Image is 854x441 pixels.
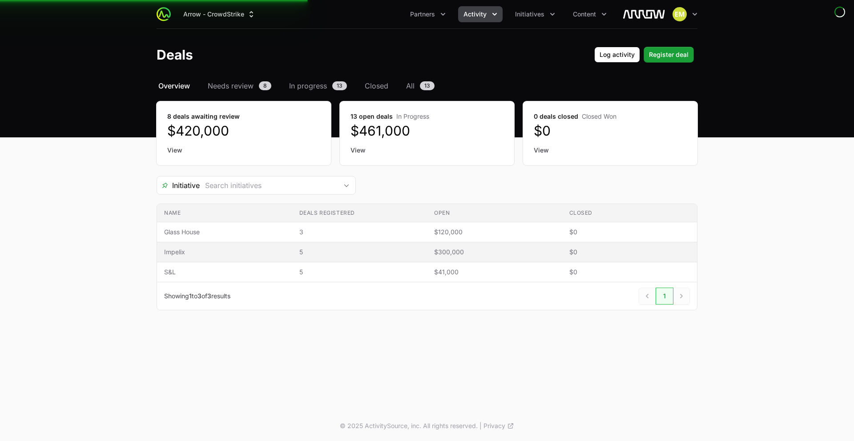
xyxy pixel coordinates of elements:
[573,10,596,19] span: Content
[299,228,420,237] span: 3
[208,80,254,91] span: Needs review
[157,80,192,91] a: Overview
[427,204,562,222] th: Open
[673,7,687,21] img: Eric Mingus
[167,146,320,155] a: View
[292,204,427,222] th: Deals registered
[569,268,690,277] span: $0
[649,49,689,60] span: Register deal
[178,6,261,22] button: Arrow - CrowdStrike
[594,47,694,63] div: Primary actions
[207,292,211,300] span: 3
[289,80,327,91] span: In progress
[396,112,429,120] span: In Progress
[594,47,640,63] button: Log activity
[534,112,687,121] dt: 0 deals closed
[534,146,687,155] a: View
[178,6,261,22] div: Supplier switch menu
[569,248,690,257] span: $0
[656,288,673,305] a: 1
[332,81,347,90] span: 13
[458,6,503,22] div: Activity menu
[157,47,193,63] h1: Deals
[338,176,355,194] div: Open
[164,268,285,277] span: S&L
[350,123,504,139] dd: $461,000
[434,248,555,257] span: $300,000
[350,146,504,155] a: View
[340,421,478,430] p: © 2025 ActivitySource, inc. All rights reserved.
[582,112,616,120] span: Closed Won
[434,268,555,277] span: $41,000
[434,228,555,237] span: $120,000
[197,292,201,300] span: 3
[515,10,544,19] span: Initiatives
[569,228,690,237] span: $0
[458,6,503,22] button: Activity
[404,80,436,91] a: All13
[287,80,349,91] a: In progress13
[600,49,635,60] span: Log activity
[157,176,697,310] section: Deals Filters
[483,421,514,430] a: Privacy
[200,176,338,194] input: Search initiatives
[363,80,390,91] a: Closed
[157,80,697,91] nav: Deals navigation
[479,421,482,430] span: |
[164,292,230,301] p: Showing to of results
[259,81,271,90] span: 8
[167,112,320,121] dt: 8 deals awaiting review
[171,6,612,22] div: Main navigation
[568,6,612,22] button: Content
[299,268,420,277] span: 5
[157,7,171,21] img: ActivitySource
[562,204,697,222] th: Closed
[534,123,687,139] dd: $0
[167,123,320,139] dd: $420,000
[568,6,612,22] div: Content menu
[164,228,285,237] span: Glass House
[510,6,560,22] button: Initiatives
[405,6,451,22] div: Partners menu
[158,80,190,91] span: Overview
[463,10,487,19] span: Activity
[189,292,192,300] span: 1
[350,112,504,121] dt: 13 open deals
[405,6,451,22] button: Partners
[164,248,285,257] span: Impelix
[510,6,560,22] div: Initiatives menu
[157,180,200,191] span: Initiative
[420,81,435,90] span: 13
[623,5,665,23] img: Arrow
[406,80,415,91] span: All
[365,80,388,91] span: Closed
[644,47,694,63] button: Register deal
[410,10,435,19] span: Partners
[157,204,292,222] th: Name
[299,248,420,257] span: 5
[206,80,273,91] a: Needs review8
